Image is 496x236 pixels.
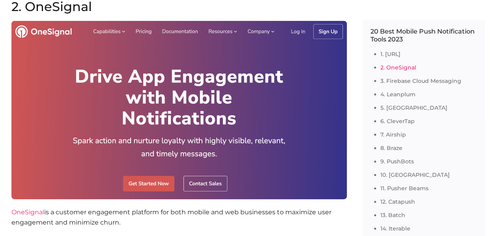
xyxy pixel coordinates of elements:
p: 20 Best Mobile Push Notification Tools 2023 [371,28,477,43]
a: 6. CleverTap [380,118,415,125]
p: is a customer engagement platform for both mobile and web businesses to maximize user engagement ... [11,207,347,227]
a: 9. PushBots [380,158,414,165]
a: 14. Iterable [380,225,410,232]
a: 2. OneSignal [380,64,416,71]
a: 5. [GEOGRAPHIC_DATA] [380,104,447,111]
a: 1. [URL] [380,51,401,58]
a: 7. Airship [380,131,406,138]
a: 11. Pusher Beams [380,185,429,192]
a: 4. Leanplum [380,91,416,98]
a: 10. [GEOGRAPHIC_DATA] [380,171,450,178]
img: onesignal-homepage-screenshot [11,21,347,199]
h2: 2. OneSignal [11,0,347,13]
a: 13. Batch [380,212,405,219]
a: 3. Firebase Cloud Messaging [380,77,461,84]
a: 8. Braze [380,144,402,152]
a: 12. Catapush [380,198,415,205]
a: OneSignal [11,208,44,216]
